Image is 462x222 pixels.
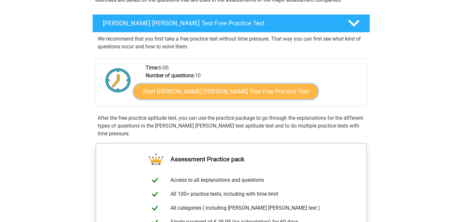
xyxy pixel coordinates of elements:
div: 6:00 10 [141,64,367,106]
a: Start [PERSON_NAME] [PERSON_NAME] Test Free Practice Test [134,84,318,99]
b: Time: [146,65,159,71]
img: Clock [102,64,135,96]
div: After the free practice aptitude test, you can use the practice package to go through the explana... [95,114,367,138]
p: We recommend that you first take a free practice test without time pressure. That way you can fir... [98,35,365,51]
h4: [PERSON_NAME] [PERSON_NAME] Test Free Practice Test [103,19,338,27]
b: Number of questions: [146,72,195,79]
a: [PERSON_NAME] [PERSON_NAME] Test Free Practice Test [90,14,373,32]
